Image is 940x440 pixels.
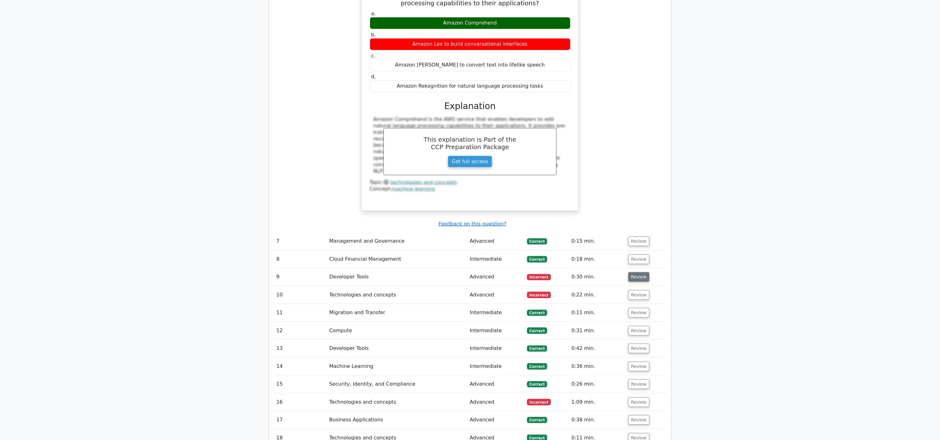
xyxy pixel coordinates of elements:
[569,286,626,304] td: 0:22 min.
[527,256,547,262] span: Correct
[374,101,567,112] h3: Explanation
[274,393,327,411] td: 16
[274,232,327,250] td: 7
[527,328,547,334] span: Correct
[370,17,571,29] div: Amazon Comprehend
[628,308,649,318] button: Review
[467,286,525,304] td: Advanced
[527,292,551,298] span: Incorrect
[467,375,525,393] td: Advanced
[628,344,649,353] button: Review
[392,186,435,192] a: machine learning
[448,156,492,167] a: Get full access
[527,399,551,405] span: Incorrect
[569,322,626,340] td: 0:31 min.
[569,411,626,429] td: 0:38 min.
[467,232,525,250] td: Advanced
[274,322,327,340] td: 12
[371,53,376,59] span: c.
[569,340,626,357] td: 0:42 min.
[628,272,649,282] button: Review
[390,179,457,185] a: technologies and concepts
[327,268,467,286] td: Developer Tools
[569,250,626,268] td: 0:18 min.
[438,221,506,227] a: Feedback on this question?
[467,411,525,429] td: Advanced
[371,11,376,16] span: a.
[467,304,525,322] td: Intermediate
[327,286,467,304] td: Technologies and concepts
[628,379,649,389] button: Review
[467,250,525,268] td: Intermediate
[569,268,626,286] td: 0:30 min.
[628,415,649,425] button: Review
[527,310,547,316] span: Correct
[371,32,376,38] span: b.
[467,268,525,286] td: Advanced
[274,286,327,304] td: 10
[274,268,327,286] td: 9
[370,80,571,92] div: Amazon Rekognition for natural language processing tasks
[527,417,547,423] span: Correct
[569,375,626,393] td: 0:26 min.
[327,250,467,268] td: Cloud Financial Management
[527,381,547,387] span: Correct
[527,274,551,280] span: Incorrect
[628,397,649,407] button: Review
[274,340,327,357] td: 13
[628,326,649,336] button: Review
[274,375,327,393] td: 15
[467,322,525,340] td: Intermediate
[274,358,327,375] td: 14
[370,59,571,71] div: Amazon [PERSON_NAME] to convert text into lifelike speech
[327,411,467,429] td: Business Applications
[527,238,547,245] span: Correct
[327,393,467,411] td: Technologies and concepts
[467,340,525,357] td: Intermediate
[569,232,626,250] td: 0:15 min.
[569,358,626,375] td: 0:36 min.
[374,116,567,174] div: Amazon Comprehend is the AWS service that enables developers to add natural language processing c...
[370,179,571,186] div: Topic:
[274,250,327,268] td: 8
[327,304,467,322] td: Migration and Transfer
[527,346,547,352] span: Correct
[569,304,626,322] td: 0:11 min.
[370,186,571,192] div: Concept:
[628,362,649,371] button: Review
[467,358,525,375] td: Intermediate
[370,38,571,50] div: Amazon Lex to build conversational interfaces
[327,375,467,393] td: Security, Identity, and Compliance
[628,254,649,264] button: Review
[371,74,376,80] span: d.
[327,340,467,357] td: Developer Tools
[327,358,467,375] td: Machine Learning
[467,393,525,411] td: Advanced
[274,304,327,322] td: 11
[327,232,467,250] td: Management and Governance
[569,393,626,411] td: 1:09 min.
[274,411,327,429] td: 17
[527,363,547,369] span: Correct
[628,236,649,246] button: Review
[327,322,467,340] td: Compute
[628,290,649,300] button: Review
